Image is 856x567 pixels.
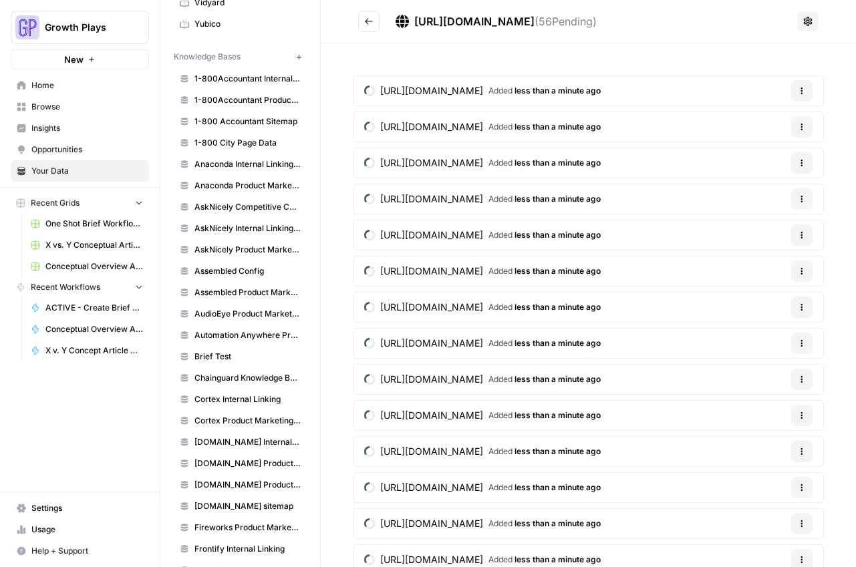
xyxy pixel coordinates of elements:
[194,18,301,30] span: Yubico
[174,89,307,111] a: 1-800Accountant Product Marketing
[174,517,307,538] a: Fireworks Product Marketing Wiki
[45,345,143,357] span: X v. Y Concept Article Generator
[380,409,483,422] span: [URL][DOMAIN_NAME]
[31,79,143,91] span: Home
[174,111,307,132] a: 1-800 Accountant Sitemap
[353,220,611,250] a: [URL][DOMAIN_NAME]Added less than a minute ago
[25,213,149,234] a: One Shot Brief Workflow Grid
[174,282,307,303] a: Assembled Product Marketing Wiki
[194,543,301,555] span: Frontify Internal Linking
[194,457,301,469] span: [DOMAIN_NAME] Product Marketing
[515,446,601,456] span: less than a minute ago
[488,301,601,313] span: Added
[194,94,301,106] span: 1-800Accountant Product Marketing
[380,373,483,386] span: [URL][DOMAIN_NAME]
[31,502,143,514] span: Settings
[31,524,143,536] span: Usage
[194,287,301,299] span: Assembled Product Marketing Wiki
[353,148,611,178] a: [URL][DOMAIN_NAME]Added less than a minute ago
[515,338,601,348] span: less than a minute ago
[353,112,611,142] a: [URL][DOMAIN_NAME]Added less than a minute ago
[380,553,483,566] span: [URL][DOMAIN_NAME]
[174,346,307,367] a: Brief Test
[353,437,611,466] a: [URL][DOMAIN_NAME]Added less than a minute ago
[11,160,149,182] a: Your Data
[515,85,601,96] span: less than a minute ago
[174,453,307,474] a: [DOMAIN_NAME] Product Marketing
[194,137,301,149] span: 1-800 City Page Data
[515,158,601,168] span: less than a minute ago
[515,410,601,420] span: less than a minute ago
[194,372,301,384] span: Chainguard Knowledge Base
[174,410,307,431] a: Cortex Product Marketing Wiki
[515,194,601,204] span: less than a minute ago
[515,302,601,312] span: less than a minute ago
[515,230,601,240] span: less than a minute ago
[174,196,307,218] a: AskNicely Competitive Content Database
[11,49,149,69] button: New
[515,122,601,132] span: less than a minute ago
[174,132,307,154] a: 1-800 City Page Data
[194,116,301,128] span: 1-800 Accountant Sitemap
[174,51,241,63] span: Knowledge Bases
[194,329,301,341] span: Automation Anywhere Product Marketing Wiki
[25,340,149,361] a: X v. Y Concept Article Generator
[488,85,601,97] span: Added
[353,401,611,430] a: [URL][DOMAIN_NAME]Added less than a minute ago
[380,156,483,170] span: [URL][DOMAIN_NAME]
[515,482,601,492] span: less than a minute ago
[194,415,301,427] span: Cortex Product Marketing Wiki
[45,323,143,335] span: Conceptual Overview Article Generator
[353,76,611,106] a: [URL][DOMAIN_NAME]Added less than a minute ago
[380,84,483,98] span: [URL][DOMAIN_NAME]
[64,53,84,66] span: New
[11,139,149,160] a: Opportunities
[45,21,126,34] span: Growth Plays
[535,15,597,28] span: ( 56 Pending)
[25,297,149,319] a: ACTIVE - Create Brief Workflow
[11,498,149,519] a: Settings
[194,244,301,256] span: AskNicely Product Marketing Wiki
[25,319,149,340] a: Conceptual Overview Article Generator
[353,256,611,286] a: [URL][DOMAIN_NAME]Added less than a minute ago
[194,436,301,448] span: [DOMAIN_NAME] Internal Linking
[414,15,535,28] span: [URL][DOMAIN_NAME]
[174,389,307,410] a: Cortex Internal Linking
[488,157,601,169] span: Added
[194,201,301,213] span: AskNicely Competitive Content Database
[11,519,149,540] a: Usage
[380,120,483,134] span: [URL][DOMAIN_NAME]
[488,518,601,530] span: Added
[174,303,307,325] a: AudioEye Product Marketing Wiki
[515,266,601,276] span: less than a minute ago
[380,481,483,494] span: [URL][DOMAIN_NAME]
[31,144,143,156] span: Opportunities
[515,374,601,384] span: less than a minute ago
[174,538,307,560] a: Frontify Internal Linking
[11,11,149,44] button: Workspace: Growth Plays
[353,509,611,538] a: [URL][DOMAIN_NAME]Added less than a minute ago
[11,96,149,118] a: Browse
[358,11,380,32] button: Go back
[174,496,307,517] a: [DOMAIN_NAME] sitemap
[353,329,611,358] a: [URL][DOMAIN_NAME]Added less than a minute ago
[515,554,601,564] span: less than a minute ago
[380,192,483,206] span: [URL][DOMAIN_NAME]
[45,302,143,314] span: ACTIVE - Create Brief Workflow
[488,409,601,421] span: Added
[194,180,301,192] span: Anaconda Product Marketing Wiki
[194,393,301,405] span: Cortex Internal Linking
[353,473,611,502] a: [URL][DOMAIN_NAME]Added less than a minute ago
[11,277,149,297] button: Recent Workflows
[45,218,143,230] span: One Shot Brief Workflow Grid
[380,337,483,350] span: [URL][DOMAIN_NAME]
[11,540,149,562] button: Help + Support
[31,101,143,113] span: Browse
[380,264,483,278] span: [URL][DOMAIN_NAME]
[488,554,601,566] span: Added
[31,197,80,209] span: Recent Grids
[194,479,301,491] span: [DOMAIN_NAME] Product Marketing Wiki
[174,154,307,175] a: Anaconda Internal Linking KB
[194,222,301,234] span: AskNicely Internal Linking KB
[174,239,307,260] a: AskNicely Product Marketing Wiki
